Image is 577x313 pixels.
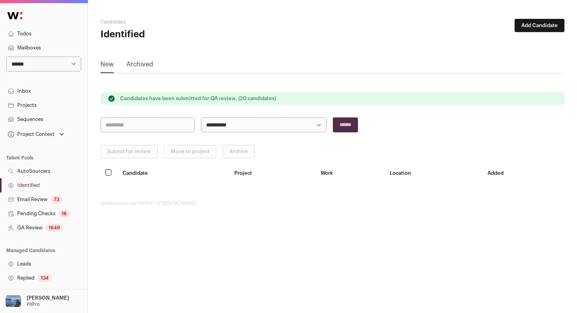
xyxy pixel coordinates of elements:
[120,95,276,102] p: Candidates have been submitted for QA review. (20 candidates)
[100,19,255,25] h2: Candidates
[58,210,70,218] div: 18
[385,165,483,181] th: Location
[126,60,153,72] a: Archived
[316,165,385,181] th: Work
[515,19,564,32] button: Add Candidate
[100,28,255,41] h1: Identified
[3,293,71,310] button: Open dropdown
[51,196,62,203] div: 73
[6,129,66,140] button: Open dropdown
[27,301,40,308] p: PitPro
[100,60,114,72] a: New
[27,295,69,301] p: [PERSON_NAME]
[5,293,22,310] img: 17109629-medium_jpg
[6,131,55,137] div: Project Context
[46,224,63,232] div: 1649
[483,165,564,181] th: Added
[118,165,230,181] th: Candidate
[100,200,564,207] footer: wellfound:ai for PitPro - [PERSON_NAME]
[230,165,316,181] th: Project
[3,8,27,24] img: Wellfound
[38,274,52,282] div: 134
